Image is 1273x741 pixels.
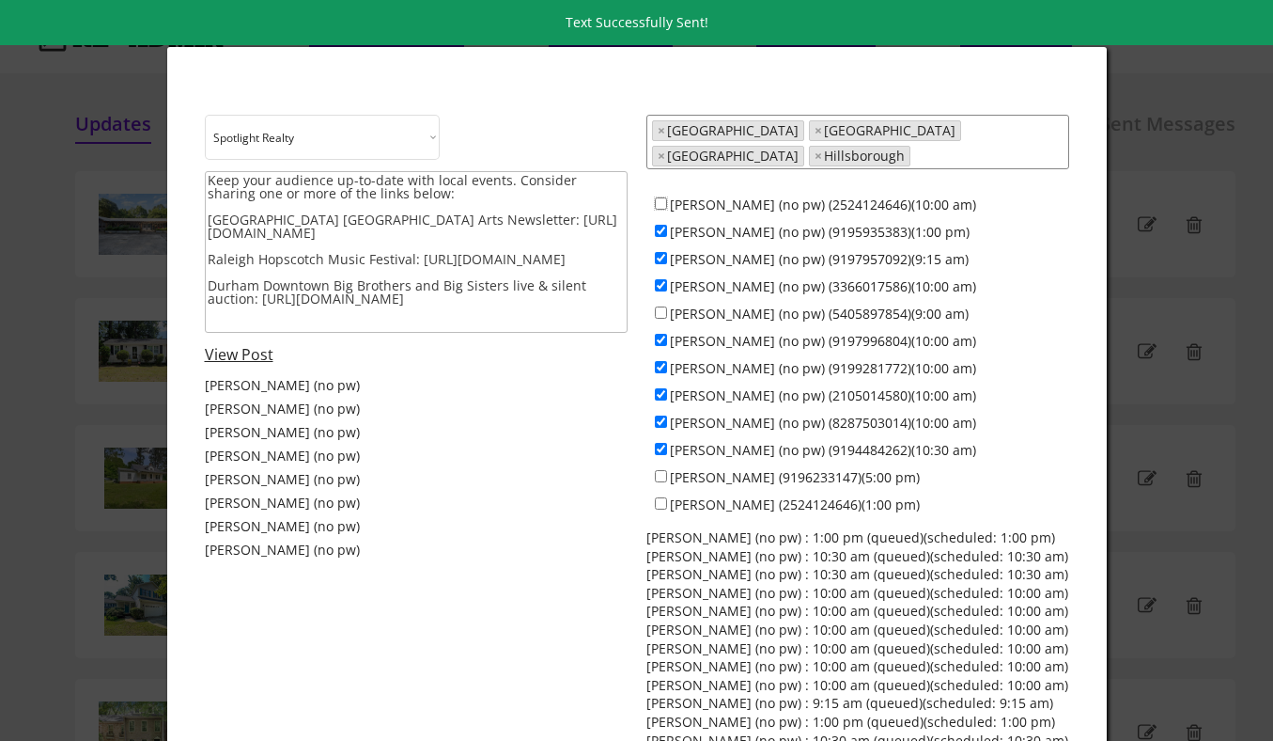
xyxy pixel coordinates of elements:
[815,150,822,163] span: ×
[670,359,976,377] label: [PERSON_NAME] (no pw) (9199281772)(10:00 am)
[646,694,1053,713] div: [PERSON_NAME] (no pw) : 9:15 am (queued)(scheduled: 9:15 am)
[646,676,1068,695] div: [PERSON_NAME] (no pw) : 10:00 am (queued)(scheduled: 10:00 am)
[205,423,360,442] div: [PERSON_NAME] (no pw)
[658,150,665,163] span: ×
[205,494,360,512] div: [PERSON_NAME] (no pw)
[670,305,969,323] label: [PERSON_NAME] (no pw) (5405897854)(9:00 am)
[646,565,1068,584] div: [PERSON_NAME] (no pw) : 10:30 am (queued)(scheduled: 10:30 am)
[658,124,665,137] span: ×
[815,124,822,137] span: ×
[670,250,969,268] label: [PERSON_NAME] (no pw) (9197957092)(9:15 am)
[646,657,1068,676] div: [PERSON_NAME] (no pw) : 10:00 am (queued)(scheduled: 10:00 am)
[670,468,920,486] label: [PERSON_NAME] (9196233147)(5:00 pm)
[646,547,1068,566] div: [PERSON_NAME] (no pw) : 10:30 am (queued)(scheduled: 10:30 am)
[670,441,976,459] label: [PERSON_NAME] (no pw) (9194484262)(10:30 am)
[205,344,273,365] a: View Post
[205,400,360,418] div: [PERSON_NAME] (no pw)
[205,517,360,536] div: [PERSON_NAME] (no pw)
[646,584,1068,603] div: [PERSON_NAME] (no pw) : 10:00 am (queued)(scheduled: 10:00 am)
[652,146,804,166] li: Chapel Hill
[670,414,976,432] label: [PERSON_NAME] (no pw) (8287503014)(10:00 am)
[670,196,976,213] label: [PERSON_NAME] (no pw) (2524124646)(10:00 am)
[646,713,1055,732] div: [PERSON_NAME] (no pw) : 1:00 pm (queued)(scheduled: 1:00 pm)
[652,120,804,141] li: Raleigh
[670,332,976,350] label: [PERSON_NAME] (no pw) (9197996804)(10:00 am)
[809,146,910,166] li: Hillsborough
[809,120,961,141] li: Durham
[670,223,970,241] label: [PERSON_NAME] (no pw) (9195935383)(1:00 pm)
[646,621,1068,639] div: [PERSON_NAME] (no pw) : 10:00 am (queued)(scheduled: 10:00 am)
[670,277,976,295] label: [PERSON_NAME] (no pw) (3366017586)(10:00 am)
[646,602,1068,621] div: [PERSON_NAME] (no pw) : 10:00 am (queued)(scheduled: 10:00 am)
[205,376,360,395] div: [PERSON_NAME] (no pw)
[205,447,360,465] div: [PERSON_NAME] (no pw)
[205,541,360,560] div: [PERSON_NAME] (no pw)
[670,496,920,513] label: [PERSON_NAME] (2524124646)(1:00 pm)
[646,639,1068,658] div: [PERSON_NAME] (no pw) : 10:00 am (queued)(scheduled: 10:00 am)
[205,470,360,489] div: [PERSON_NAME] (no pw)
[646,528,1055,547] div: [PERSON_NAME] (no pw) : 1:00 pm (queued)(scheduled: 1:00 pm)
[670,386,976,404] label: [PERSON_NAME] (no pw) (2105014580)(10:00 am)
